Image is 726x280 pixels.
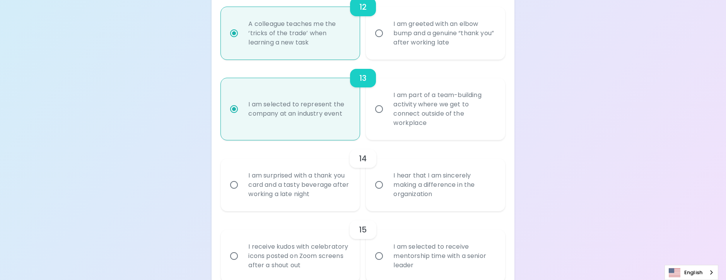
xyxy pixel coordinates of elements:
[665,265,718,280] aside: Language selected: English
[665,265,718,280] a: English
[359,224,367,236] h6: 15
[242,162,355,208] div: I am surprised with a thank you card and a tasty beverage after working a late night
[221,140,505,211] div: choice-group-check
[242,10,355,56] div: A colleague teaches me the ‘tricks of the trade’ when learning a new task
[665,265,718,280] div: Language
[359,1,367,13] h6: 12
[387,233,501,279] div: I am selected to receive mentorship time with a senior leader
[387,162,501,208] div: I hear that I am sincerely making a difference in the organization
[221,60,505,140] div: choice-group-check
[387,81,501,137] div: I am part of a team-building activity where we get to connect outside of the workplace
[242,90,355,128] div: I am selected to represent the company at an industry event
[242,233,355,279] div: I receive kudos with celebratory icons posted on Zoom screens after a shout out
[359,152,367,165] h6: 14
[387,10,501,56] div: I am greeted with an elbow bump and a genuine “thank you” after working late
[359,72,367,84] h6: 13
